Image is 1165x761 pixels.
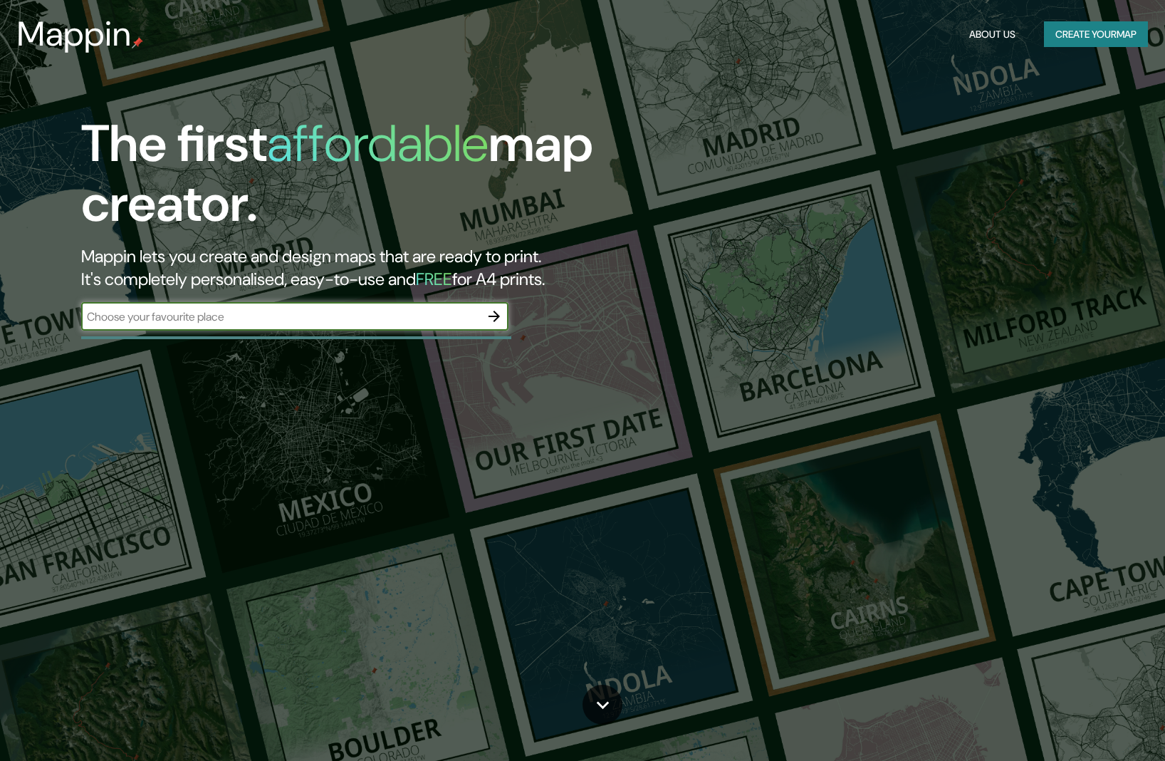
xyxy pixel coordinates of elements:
input: Choose your favourite place [81,309,480,325]
h3: Mappin [17,14,132,54]
button: About Us [963,21,1021,48]
h5: FREE [416,268,452,290]
h1: The first map creator. [81,114,664,245]
button: Create yourmap [1044,21,1148,48]
img: mappin-pin [132,37,143,48]
h2: Mappin lets you create and design maps that are ready to print. It's completely personalised, eas... [81,245,664,291]
h1: affordable [267,110,489,177]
